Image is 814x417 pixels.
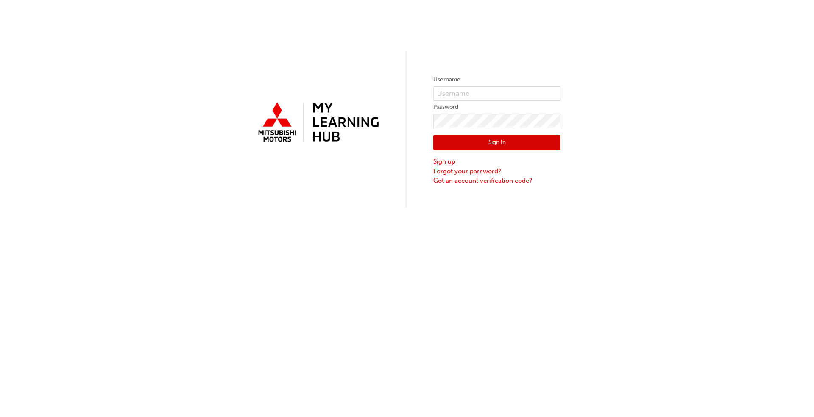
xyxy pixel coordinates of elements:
label: Password [433,102,560,112]
img: mmal [254,99,381,147]
input: Username [433,86,560,101]
button: Sign In [433,135,560,151]
a: Sign up [433,157,560,167]
a: Got an account verification code? [433,176,560,186]
label: Username [433,75,560,85]
a: Forgot your password? [433,167,560,176]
